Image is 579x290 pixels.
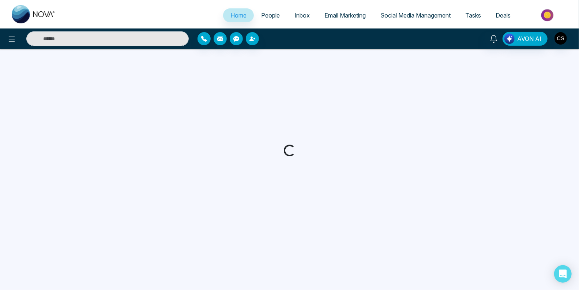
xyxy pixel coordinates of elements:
[12,5,56,23] img: Nova CRM Logo
[287,8,317,22] a: Inbox
[294,12,310,19] span: Inbox
[496,12,511,19] span: Deals
[380,12,451,19] span: Social Media Management
[317,8,373,22] a: Email Marketing
[373,8,458,22] a: Social Media Management
[503,32,548,46] button: AVON AI
[554,32,567,45] img: User Avatar
[522,7,575,23] img: Market-place.gif
[465,12,481,19] span: Tasks
[254,8,287,22] a: People
[517,34,541,43] span: AVON AI
[554,265,572,283] div: Open Intercom Messenger
[261,12,280,19] span: People
[223,8,254,22] a: Home
[458,8,488,22] a: Tasks
[488,8,518,22] a: Deals
[230,12,247,19] span: Home
[324,12,366,19] span: Email Marketing
[504,34,515,44] img: Lead Flow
